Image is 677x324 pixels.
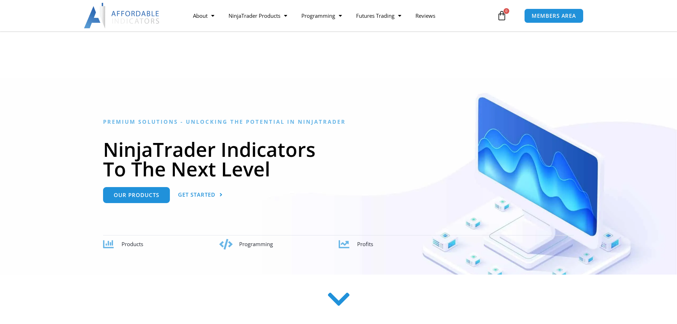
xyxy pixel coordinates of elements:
span: MEMBERS AREA [532,13,576,18]
span: Our Products [114,192,159,198]
span: Get Started [178,192,215,197]
nav: Menu [186,7,495,24]
a: Get Started [178,187,223,203]
span: 0 [504,8,509,14]
img: LogoAI | Affordable Indicators – NinjaTrader [84,3,160,28]
span: Products [122,240,143,248]
h1: NinjaTrader Indicators To The Next Level [103,139,574,179]
a: Programming [294,7,349,24]
a: 0 [486,5,517,26]
span: Profits [357,240,373,248]
a: Our Products [103,187,170,203]
a: Reviews [408,7,442,24]
span: Programming [239,240,273,248]
h6: Premium Solutions - Unlocking the Potential in NinjaTrader [103,118,574,125]
a: MEMBERS AREA [524,9,584,23]
a: About [186,7,221,24]
a: NinjaTrader Products [221,7,294,24]
a: Futures Trading [349,7,408,24]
